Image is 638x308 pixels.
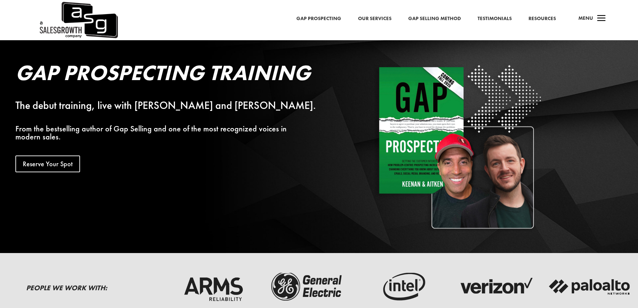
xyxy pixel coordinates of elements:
div: The debut training, live with [PERSON_NAME] and [PERSON_NAME]. [15,102,330,110]
a: Gap Prospecting [296,14,341,23]
img: arms-reliability-logo-dark [171,270,255,303]
img: Square White - Shadow [374,62,544,231]
span: Menu [578,15,593,21]
a: Our Services [358,14,392,23]
h2: Gap Prospecting Training [15,62,330,87]
img: verizon-logo-dark [454,270,538,303]
a: Gap Selling Method [408,14,461,23]
a: Resources [528,14,556,23]
a: Testimonials [478,14,512,23]
a: Reserve Your Spot [15,156,80,172]
img: intel-logo-dark [360,270,443,303]
img: ge-logo-dark [266,270,349,303]
span: a [595,12,608,25]
p: From the bestselling author of Gap Selling and one of the most recognized voices in modern sales. [15,125,330,141]
img: palato-networks-logo-dark [548,270,632,303]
